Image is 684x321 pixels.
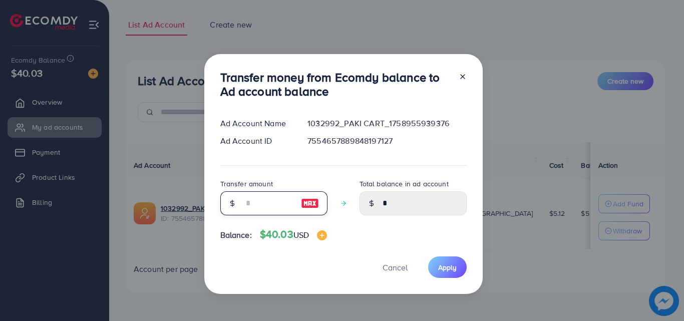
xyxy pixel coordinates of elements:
div: Ad Account ID [212,135,300,147]
img: image [301,197,319,209]
h4: $40.03 [260,228,327,241]
div: 7554657889848197127 [299,135,474,147]
h3: Transfer money from Ecomdy balance to Ad account balance [220,70,451,99]
span: Balance: [220,229,252,241]
button: Apply [428,256,467,278]
span: Cancel [383,262,408,273]
label: Total balance in ad account [360,179,449,189]
label: Transfer amount [220,179,273,189]
div: Ad Account Name [212,118,300,129]
img: image [317,230,327,240]
span: Apply [438,262,457,272]
div: 1032992_PAKI CART_1758955939376 [299,118,474,129]
span: USD [293,229,309,240]
button: Cancel [370,256,420,278]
